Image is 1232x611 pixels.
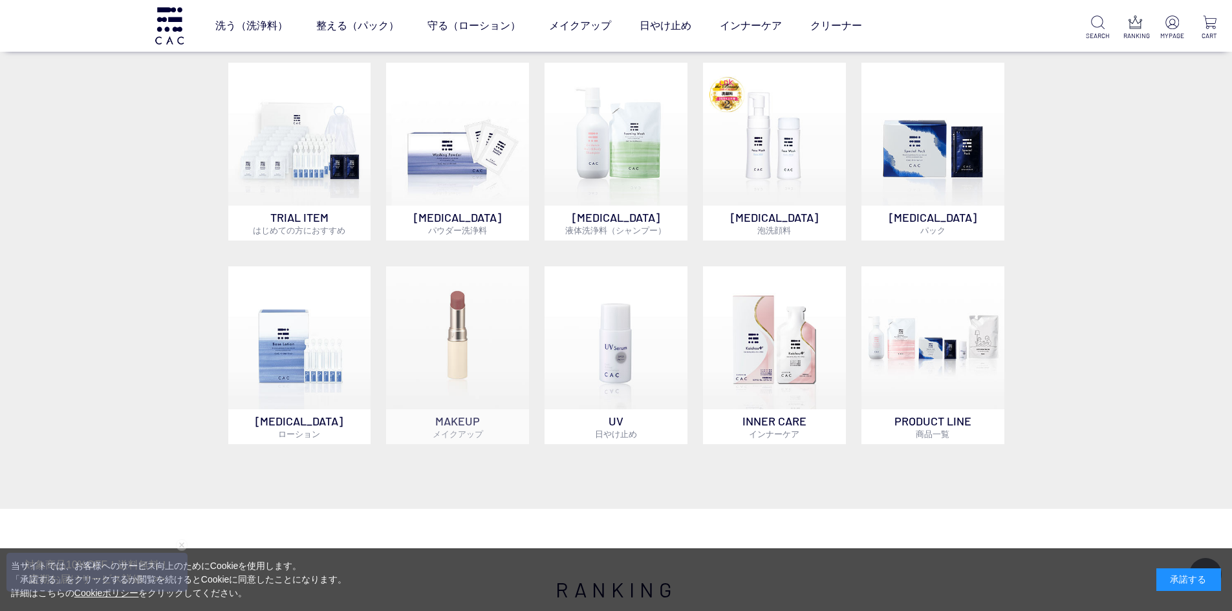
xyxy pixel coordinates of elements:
span: ローション [278,429,320,439]
img: インナーケア [703,266,846,409]
a: MYPAGE [1160,16,1184,41]
img: logo [153,7,186,44]
a: 整える（パック） [316,8,399,44]
p: [MEDICAL_DATA] [703,206,846,241]
p: PRODUCT LINE [861,409,1004,444]
a: [MEDICAL_DATA]液体洗浄料（シャンプー） [545,63,687,241]
a: RANKING [1123,16,1147,41]
span: 商品一覧 [916,429,949,439]
p: INNER CARE [703,409,846,444]
a: MAKEUPメイクアップ [386,266,529,444]
a: UV日やけ止め [545,266,687,444]
a: クリーナー [810,8,862,44]
a: 洗う（洗浄料） [215,8,288,44]
p: TRIAL ITEM [228,206,371,241]
a: CART [1198,16,1222,41]
a: 泡洗顔料 [MEDICAL_DATA]泡洗顔料 [703,63,846,241]
span: パウダー洗浄料 [428,225,487,235]
a: [MEDICAL_DATA]パック [861,63,1004,241]
a: 守る（ローション） [427,8,521,44]
div: 承諾する [1156,568,1221,591]
a: 日やけ止め [640,8,691,44]
span: 液体洗浄料（シャンプー） [565,225,666,235]
a: メイクアップ [549,8,611,44]
span: メイクアップ [433,429,483,439]
span: 泡洗顔料 [757,225,791,235]
p: RANKING [1123,31,1147,41]
p: [MEDICAL_DATA] [545,206,687,241]
a: トライアルセット TRIAL ITEMはじめての方におすすめ [228,63,371,241]
span: インナーケア [749,429,799,439]
a: [MEDICAL_DATA]ローション [228,266,371,444]
p: [MEDICAL_DATA] [228,409,371,444]
span: はじめての方におすすめ [253,225,345,235]
p: CART [1198,31,1222,41]
span: 日やけ止め [595,429,637,439]
img: トライアルセット [228,63,371,206]
a: PRODUCT LINE商品一覧 [861,266,1004,444]
p: [MEDICAL_DATA] [386,206,529,241]
a: SEARCH [1086,16,1110,41]
span: パック [920,225,946,235]
a: [MEDICAL_DATA]パウダー洗浄料 [386,63,529,241]
img: 泡洗顔料 [703,63,846,206]
p: UV [545,409,687,444]
a: インナーケア INNER CAREインナーケア [703,266,846,444]
a: インナーケア [720,8,782,44]
p: MAKEUP [386,409,529,444]
p: MYPAGE [1160,31,1184,41]
p: SEARCH [1086,31,1110,41]
p: [MEDICAL_DATA] [861,206,1004,241]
